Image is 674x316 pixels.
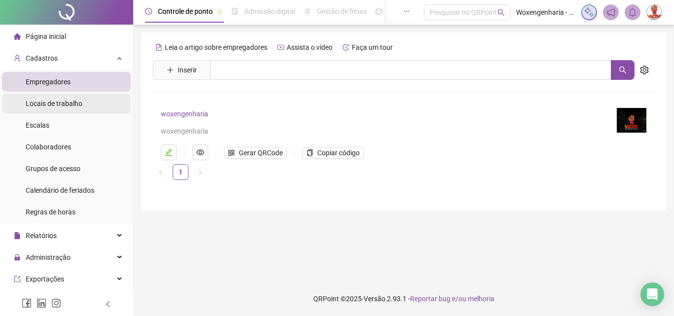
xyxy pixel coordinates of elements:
span: qrcode [228,149,235,156]
span: Woxengenharia - WOX ENGENHARIA [516,7,575,18]
span: notification [606,8,615,17]
span: bell [628,8,637,17]
span: Calendário de feriados [26,186,94,194]
span: linkedin [37,298,46,308]
span: eye [196,148,204,156]
div: Open Intercom Messenger [640,282,664,306]
span: ellipsis [403,8,410,15]
button: left [153,164,169,180]
span: plus [167,67,174,73]
span: pushpin [217,9,223,15]
span: home [14,33,21,40]
span: Gestão de férias [317,7,367,15]
span: Exportações [26,275,64,283]
span: Empregadores [26,78,71,86]
span: left [105,301,112,308]
span: user-add [14,55,21,62]
button: Copiar código [302,147,364,159]
li: Próxima página [192,164,208,180]
span: Gerar QRCode [239,147,283,158]
span: search [619,66,627,74]
span: search [497,9,505,16]
span: facebook [22,298,32,308]
li: Página anterior [153,164,169,180]
span: clock-circle [145,8,152,15]
span: Controle de ponto [158,7,213,15]
span: history [342,44,349,51]
a: woxengenharia [161,110,208,118]
span: sun [304,8,311,15]
span: Reportar bug e/ou melhoria [410,295,494,303]
div: woxengenharia [161,126,605,137]
span: setting [640,66,649,74]
span: Copiar código [317,147,360,158]
span: Colaboradores [26,143,71,151]
footer: QRPoint © 2025 - 2.93.1 - [133,281,674,316]
a: 1 [173,165,188,179]
span: Locais de trabalho [26,100,82,107]
img: logo [617,108,646,133]
span: Leia o artigo sobre empregadores [165,43,267,51]
span: file-done [231,8,238,15]
span: Versão [364,295,385,303]
span: Cadastros [26,54,58,62]
span: Grupos de acesso [26,165,80,173]
span: file-text [155,44,162,51]
span: dashboard [375,8,382,15]
span: Página inicial [26,33,66,40]
span: copy [306,149,313,156]
span: file [14,232,21,239]
button: right [192,164,208,180]
span: Inserir [178,65,197,75]
span: Relatórios [26,232,57,240]
img: 80098 [647,5,662,20]
span: Assista o vídeo [287,43,333,51]
button: Gerar QRCode [224,147,287,159]
span: Admissão digital [244,7,295,15]
span: lock [14,254,21,261]
span: export [14,276,21,282]
button: Inserir [159,62,205,78]
span: Regras de horas [26,208,75,216]
img: sparkle-icon.fc2bf0ac1784a2077858766a79e2daf3.svg [584,7,595,18]
span: instagram [51,298,61,308]
span: edit [165,148,173,156]
span: left [158,170,164,176]
span: youtube [277,44,284,51]
li: 1 [173,164,188,180]
span: right [197,170,203,176]
span: Escalas [26,121,49,129]
span: Administração [26,253,71,261]
span: Faça um tour [352,43,393,51]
